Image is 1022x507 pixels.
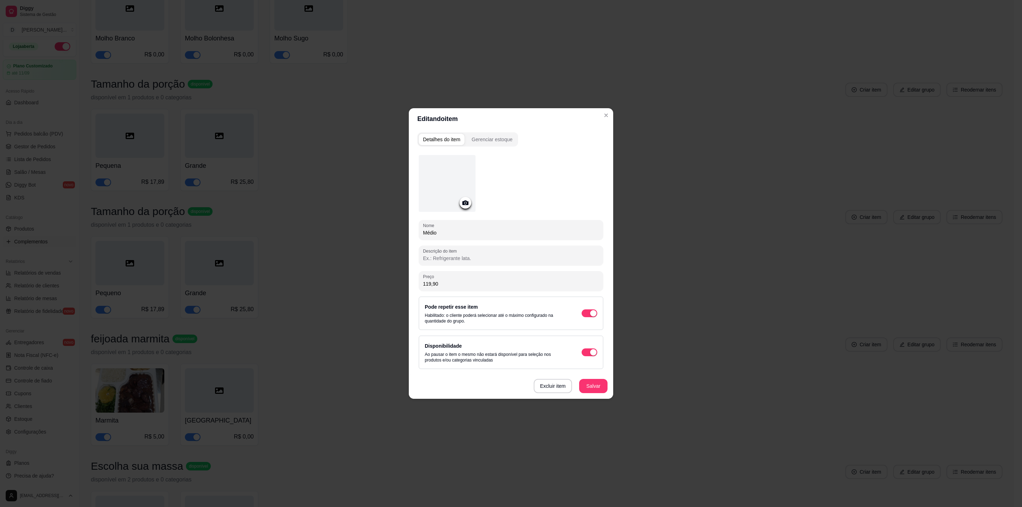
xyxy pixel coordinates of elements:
input: Descrição do item [423,255,599,262]
button: Close [600,110,612,121]
label: Nome [423,222,437,228]
header: Editando item [409,108,613,129]
label: Descrição do item [423,248,459,254]
label: Pode repetir esse item [425,304,478,310]
p: Habilitado: o cliente poderá selecionar até o máximo configurado na quantidade do grupo. [425,313,567,324]
div: Detalhes do item [423,136,460,143]
label: Preço [423,274,436,280]
button: Salvar [579,379,608,393]
label: Disponibilidade [425,343,462,349]
button: Excluir item [534,379,572,393]
input: Nome [423,229,599,236]
div: complement-group [417,132,605,147]
p: Ao pausar o item o mesmo não estará disponível para seleção nos produtos e/ou categorias vinculadas [425,352,567,363]
input: Preço [423,280,599,287]
div: Gerenciar estoque [472,136,512,143]
div: complement-group [417,132,518,147]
